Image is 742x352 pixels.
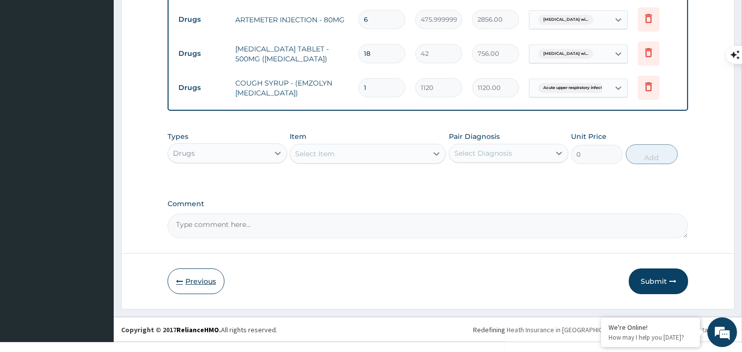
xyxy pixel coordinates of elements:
label: Types [168,132,188,141]
td: Drugs [174,44,230,63]
div: Redefining Heath Insurance in [GEOGRAPHIC_DATA] using Telemedicine and Data Science! [473,325,735,335]
span: [MEDICAL_DATA] wi... [538,15,593,25]
td: Drugs [174,79,230,97]
label: Pair Diagnosis [449,132,500,141]
div: Drugs [173,148,195,158]
td: ARTEMETER INJECTION - 80MG [230,10,353,30]
label: Unit Price [571,132,607,141]
label: Item [290,132,306,141]
td: [MEDICAL_DATA] TABLET - 500MG ([MEDICAL_DATA]) [230,39,353,69]
td: Drugs [174,10,230,29]
button: Submit [629,268,688,294]
div: Select Item [295,149,335,159]
textarea: Type your message and hit 'Enter' [5,241,188,276]
strong: Copyright © 2017 . [121,325,221,334]
a: RelianceHMO [176,325,219,334]
label: Comment [168,200,688,208]
div: We're Online! [609,323,693,332]
footer: All rights reserved. [114,317,742,342]
div: Chat with us now [51,55,166,68]
div: Select Diagnosis [454,148,512,158]
span: We're online! [57,110,136,210]
span: Acute upper respiratory infect... [538,83,610,93]
img: d_794563401_company_1708531726252_794563401 [18,49,40,74]
button: Add [626,144,678,164]
td: COUGH SYRUP - (EMZOLYN [MEDICAL_DATA]) [230,73,353,103]
button: Previous [168,268,224,294]
span: [MEDICAL_DATA] wi... [538,49,593,59]
div: Minimize live chat window [162,5,186,29]
p: How may I help you today? [609,333,693,342]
